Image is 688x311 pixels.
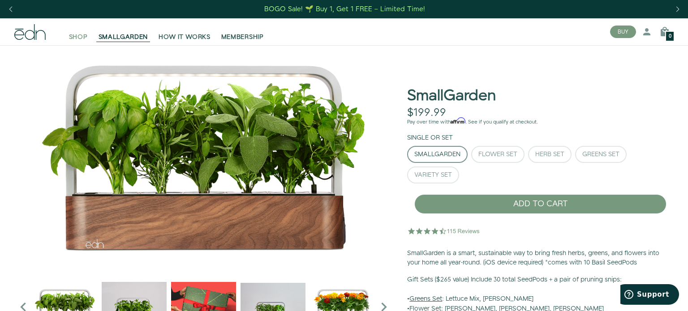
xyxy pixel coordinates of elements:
div: Greens Set [582,151,619,158]
button: Herb Set [528,146,572,163]
div: Variety Set [414,172,452,178]
button: Greens Set [575,146,627,163]
p: SmallGarden is a smart, sustainable way to bring fresh herbs, greens, and flowers into your home ... [407,249,674,268]
iframe: Opens a widget where you can find more information [620,284,679,307]
h1: SmallGarden [407,88,496,104]
div: SmallGarden [414,151,460,158]
img: 4.5 star rating [407,222,481,240]
div: Herb Set [535,151,564,158]
span: SMALLGARDEN [99,33,148,42]
span: SHOP [69,33,88,42]
button: ADD TO CART [414,194,666,214]
a: SHOP [64,22,93,42]
a: SMALLGARDEN [93,22,154,42]
button: BUY [610,26,636,38]
span: 0 [669,34,671,39]
label: Single or Set [407,133,453,142]
span: MEMBERSHIP [221,33,264,42]
button: SmallGarden [407,146,468,163]
span: Affirm [451,118,465,124]
a: HOW IT WORKS [153,22,215,42]
a: MEMBERSHIP [216,22,269,42]
b: Gift Sets ($265 value) Include 30 total SeedPods + a pair of pruning snips: [407,275,622,284]
div: Flower Set [478,151,517,158]
u: Greens Set [409,294,442,303]
img: Official-EDN-SMALLGARDEN-HERB-HERO-SLV-2000px_4096x.png [14,45,393,269]
div: BOGO Sale! 🌱 Buy 1, Get 1 FREE – Limited Time! [264,4,425,14]
div: $199.99 [407,107,446,119]
button: Variety Set [407,166,459,183]
span: HOW IT WORKS [159,33,210,42]
p: Pay over time with . See if you qualify at checkout. [407,118,674,126]
button: Flower Set [471,146,525,163]
a: BOGO Sale! 🌱 Buy 1, Get 1 FREE – Limited Time! [264,2,426,16]
div: 1 / 6 [14,45,393,269]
